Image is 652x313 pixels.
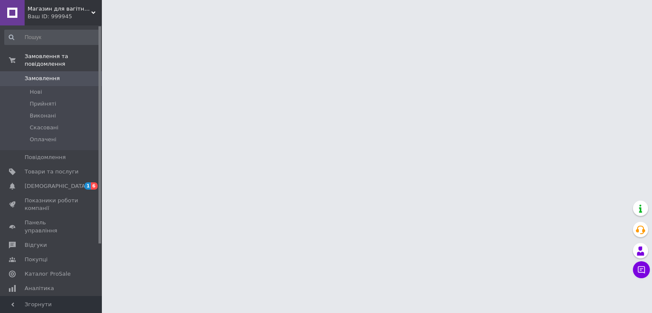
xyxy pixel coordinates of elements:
span: Відгуки [25,241,47,249]
div: Ваш ID: 999945 [28,13,102,20]
span: Покупці [25,256,48,263]
span: Замовлення та повідомлення [25,53,102,68]
span: Повідомлення [25,154,66,161]
span: Оплачені [30,136,56,143]
input: Пошук [4,30,100,45]
span: Скасовані [30,124,59,131]
span: Замовлення [25,75,60,82]
span: 6 [91,182,98,190]
span: Прийняті [30,100,56,108]
span: Виконані [30,112,56,120]
span: Магазин для вагітних, годуючих матусь та діток [28,5,91,13]
span: Нові [30,88,42,96]
span: [DEMOGRAPHIC_DATA] [25,182,87,190]
span: Панель управління [25,219,79,234]
span: Товари та послуги [25,168,79,176]
span: Каталог ProSale [25,270,70,278]
button: Чат з покупцем [633,261,650,278]
span: 1 [84,182,91,190]
span: Показники роботи компанії [25,197,79,212]
span: Аналітика [25,285,54,292]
